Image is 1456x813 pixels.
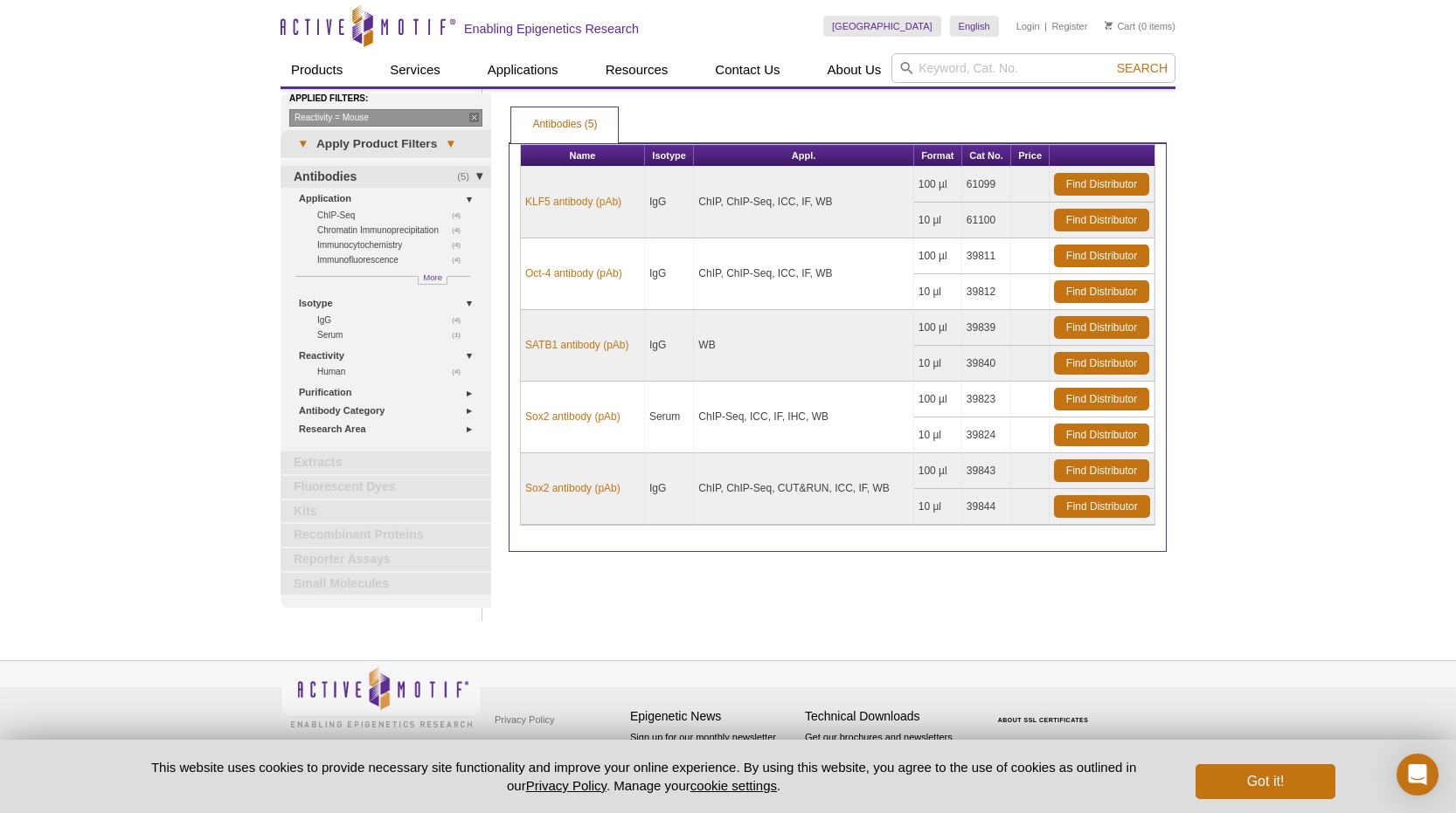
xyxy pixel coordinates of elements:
a: ABOUT SSL CERTIFICATES [998,717,1089,723]
a: (1)Serum [317,327,470,342]
input: Keyword, Cat. No. [891,53,1175,83]
img: Your Cart [1105,21,1113,30]
a: Fluorescent Dyes [281,476,491,499]
span: (5) [457,166,479,189]
a: Antibody Category [299,402,481,420]
a: Oct-4 antibody (pAb) [525,265,622,281]
span: (4) [452,238,470,252]
a: (5)Antibodies [281,166,491,189]
td: ChIP, ChIP-Seq, ICC, IF, WB [694,167,913,238]
td: Serum [645,382,694,453]
a: English [950,16,999,37]
td: 100 µl [914,167,962,203]
td: 39839 [962,310,1011,346]
button: Got it! [1196,764,1335,799]
a: Application [299,189,481,208]
td: 10 µl [914,417,962,453]
a: (4)Immunocytochemistry [317,238,470,252]
a: Sox2 antibody (pAb) [525,409,621,424]
th: Isotype [645,145,694,167]
a: Extracts [281,451,491,474]
a: Find Distributor [1054,459,1149,482]
a: SATB1 antibody (pAb) [525,337,629,353]
th: Name [521,145,645,167]
a: More [418,276,447,285]
th: Cat No. [962,145,1011,167]
button: cookie settings [690,778,777,793]
a: Antibodies (5) [511,107,618,142]
th: Appl. [694,145,913,167]
a: Find Distributor [1054,352,1149,375]
a: KLF5 antibody (pAb) [525,194,621,210]
a: Products [281,53,353,86]
a: Find Distributor [1054,209,1149,231]
a: Reactivity [299,347,481,365]
a: Privacy Policy [526,778,607,793]
span: (4) [452,208,470,223]
td: 10 µl [914,274,962,310]
a: About Us [817,53,892,86]
td: ChIP, ChIP-Seq, ICC, IF, WB [694,238,913,310]
span: (4) [452,223,470,238]
a: (4)IgG [317,313,470,327]
td: 39824 [962,417,1011,453]
span: More [423,270,442,285]
a: Isotype [299,294,481,313]
a: Sox2 antibody (pAb) [525,480,621,496]
a: Recombinant Proteins [281,524,491,547]
span: (1) [452,327,470,342]
a: Purification [299,383,481,402]
a: Find Distributor [1054,280,1149,303]
p: Get our brochures and newsletters, or request them by mail. [805,730,971,775]
a: Cart [1105,20,1135,32]
li: (0 items) [1105,16,1175,37]
td: 61099 [962,167,1011,203]
a: Services [379,53,451,86]
td: 100 µl [914,382,962,417]
a: (4)Chromatin Immunoprecipitation [317,223,470,238]
a: Find Distributor [1054,316,1149,339]
td: 39843 [962,453,1011,489]
span: (4) [452,252,470,267]
td: ChIP, ChIP-Seq, CUT&RUN, ICC, IF, WB [694,453,913,525]
td: 10 µl [914,203,962,238]
a: Contact Us [704,53,790,86]
p: Sign up for our monthly newsletter highlighting recent publications in the field of epigenetics. [630,730,796,789]
td: WB [694,310,913,382]
td: 39844 [962,489,1011,525]
table: Click to Verify - This site chose Symantec SSL for secure e-commerce and confidential communicati... [980,692,1111,730]
a: (4)Immunofluorescence [317,252,470,267]
td: 100 µl [914,310,962,346]
td: IgG [645,238,694,310]
td: IgG [645,310,694,382]
td: 61100 [962,203,1011,238]
a: Reactivity = Mouse [289,109,482,127]
td: IgG [645,167,694,238]
a: Find Distributor [1054,173,1149,196]
td: 39823 [962,382,1011,417]
td: ChIP-Seq, ICC, IF, IHC, WB [694,382,913,453]
h2: Enabling Epigenetics Research [464,21,639,37]
p: This website uses cookies to provide necessary site functionality and improve your online experie... [121,758,1167,795]
a: Terms & Conditions [490,733,582,759]
a: Reporter Assays [281,548,491,571]
a: [GEOGRAPHIC_DATA] [823,16,941,37]
button: Search [1112,60,1173,76]
th: Price [1011,145,1050,167]
td: 10 µl [914,346,962,382]
span: ▾ [437,136,464,152]
a: Login [1016,20,1040,32]
a: Find Distributor [1054,495,1150,518]
td: IgG [645,453,694,525]
a: (4)Human [317,364,470,379]
a: Privacy Policy [490,706,558,733]
a: Find Distributor [1054,424,1149,446]
a: ▾Apply Product Filters▾ [281,130,491,158]
a: Applications [477,53,569,86]
a: (4)ChIP-Seq [317,208,470,223]
a: Kits [281,500,491,523]
td: 100 µl [914,238,962,274]
td: 10 µl [914,489,962,525]
td: 100 µl [914,453,962,489]
td: 39811 [962,238,1011,274]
